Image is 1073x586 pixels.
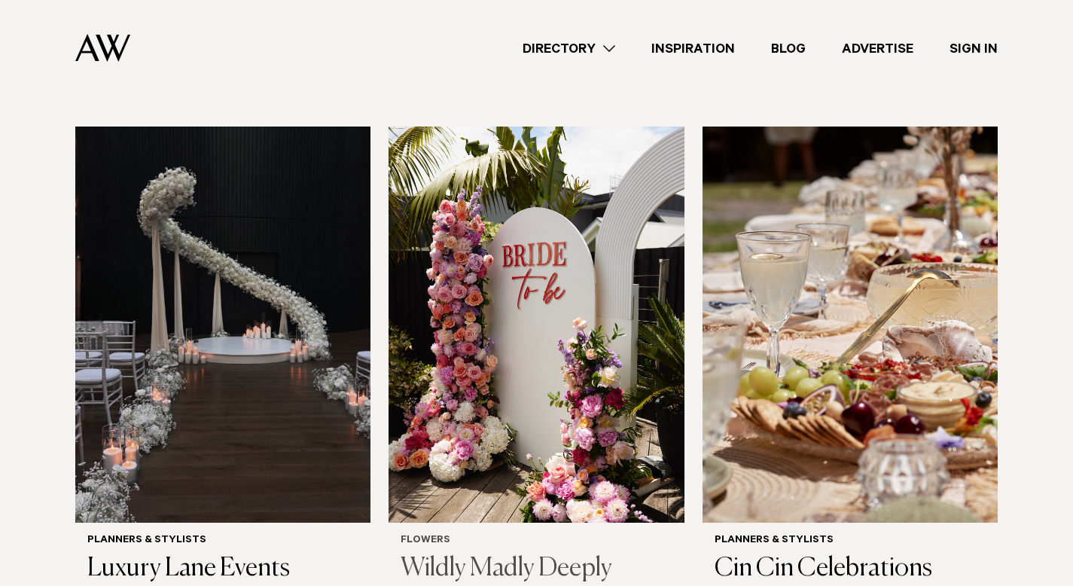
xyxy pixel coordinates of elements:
a: Blog [753,38,824,59]
h3: Wildly Madly Deeply [401,554,672,584]
img: Auckland Weddings Planners & Stylists | Cin Cin Celebrations [703,127,998,523]
a: Inspiration [633,38,753,59]
h6: Planners & Stylists [87,535,358,548]
a: Advertise [824,38,931,59]
img: Auckland Weddings Planners & Stylists | Luxury Lane Events [75,127,370,523]
img: Auckland Weddings Logo [75,34,130,62]
h6: Flowers [401,535,672,548]
a: Sign In [931,38,1016,59]
a: Directory [504,38,633,59]
h6: Planners & Stylists [715,535,986,548]
h3: Cin Cin Celebrations [715,554,986,584]
h3: Luxury Lane Events [87,554,358,584]
img: Auckland Weddings Flowers | Wildly Madly Deeply [389,127,684,523]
